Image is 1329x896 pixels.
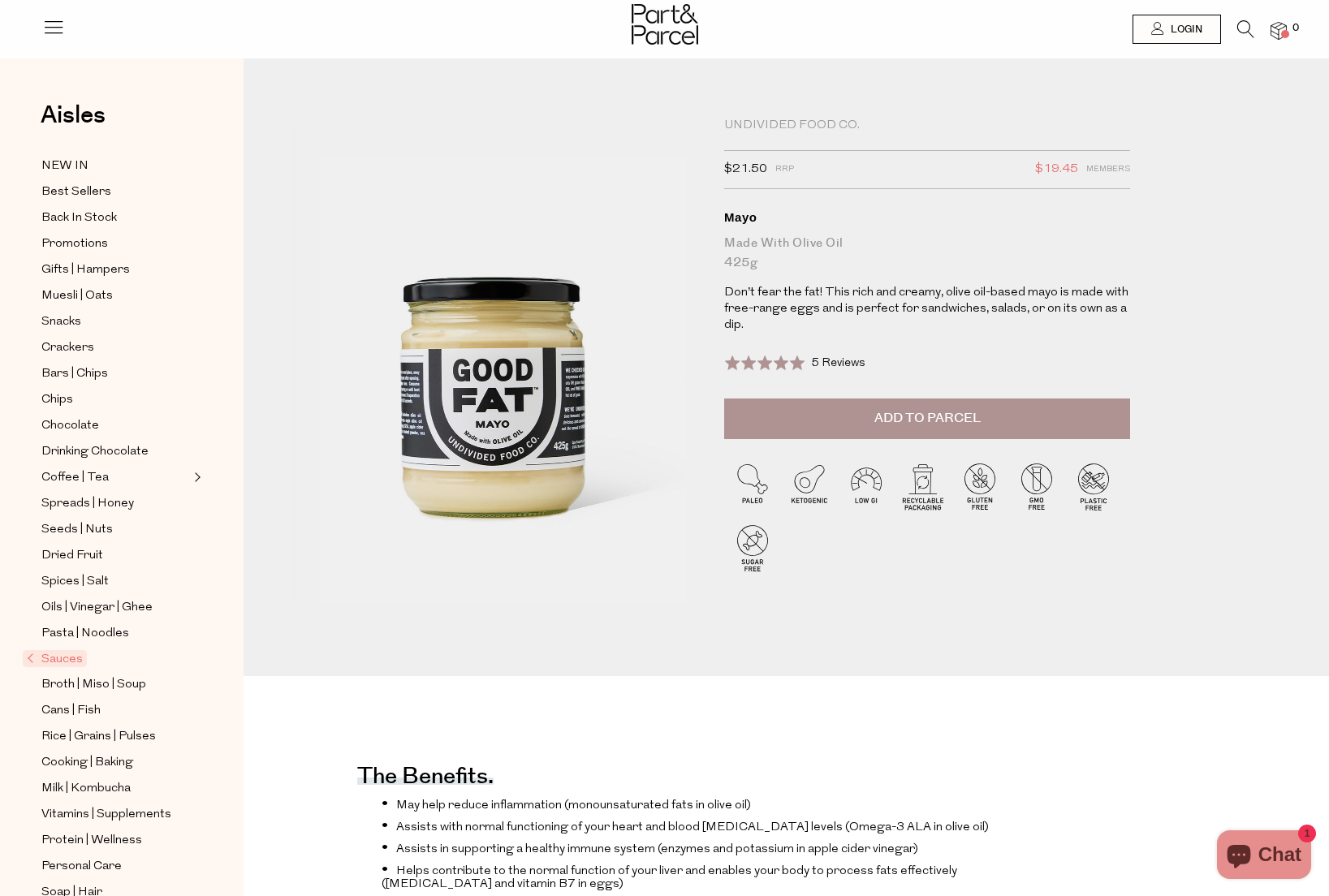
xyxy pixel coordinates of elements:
[382,796,1015,812] li: May help reduce inflammation (monounsaturated fats in olive oil)
[1167,23,1202,37] span: Login
[41,97,106,133] span: Aisles
[41,442,149,462] span: Drinking Chocolate
[41,183,111,202] span: Best Sellers
[41,624,129,644] span: Pasta | Noodles
[41,779,131,799] span: Milk | Kombucha
[41,545,189,566] a: Dried Fruit
[41,546,103,566] span: Dried Fruit
[724,458,781,515] img: P_P-ICONS-Live_Bec_V11_Paleo.svg
[951,458,1008,515] img: P_P-ICONS-Live_Bec_V11_Gluten_Free.svg
[41,752,189,773] a: Cooking | Baking
[41,260,189,280] a: Gifts | Hampers
[1008,458,1065,515] img: P_P-ICONS-Live_Bec_V11_GMO_Free.svg
[41,468,109,488] span: Coffee | Tea
[190,467,201,487] button: Expand/Collapse Coffee | Tea
[838,458,895,515] img: P_P-ICONS-Live_Bec_V11_Low_Gi.svg
[41,416,189,436] a: Chocolate
[41,778,189,799] a: Milk | Kombucha
[357,773,494,785] h4: The benefits.
[27,649,189,669] a: Sauces
[724,159,767,180] span: $21.50
[41,312,81,332] span: Snacks
[382,818,1015,834] li: Assists with normal functioning of your heart and blood [MEDICAL_DATA] levels (Omega-3 ALA in oli...
[41,675,146,695] span: Broth | Miso | Soup
[41,261,130,280] span: Gifts | Hampers
[41,416,99,436] span: Chocolate
[895,458,951,515] img: P_P-ICONS-Live_Bec_V11_Recyclable_Packaging.svg
[724,285,1130,334] p: Don’t fear the fat! This rich and creamy, olive oil-based mayo is made with free-range eggs and i...
[41,726,189,747] a: Rice | Grains | Pulses
[41,856,189,877] a: Personal Care
[41,338,94,358] span: Crackers
[41,597,189,618] a: Oils | Vinegar | Ghee
[41,519,189,540] a: Seeds | Nuts
[41,364,189,384] a: Bars | Chips
[41,805,171,825] span: Vitamins | Supplements
[41,623,189,644] a: Pasta | Noodles
[292,123,700,604] img: Mayo
[41,830,189,851] a: Protein | Wellness
[724,234,1130,273] div: Made with Olive Oil 425g
[724,118,1130,134] div: Undivided Food Co.
[41,182,189,202] a: Best Sellers
[1065,458,1122,515] img: P_P-ICONS-Live_Bec_V11_Plastic_Free.svg
[41,700,189,721] a: Cans | Fish
[41,390,189,410] a: Chips
[1288,21,1303,36] span: 0
[41,494,134,514] span: Spreads | Honey
[41,157,88,176] span: NEW IN
[41,209,117,228] span: Back In Stock
[41,571,189,592] a: Spices | Salt
[41,831,142,851] span: Protein | Wellness
[775,159,794,180] span: RRP
[41,156,189,176] a: NEW IN
[1212,830,1316,883] inbox-online-store-chat: Shopify online store chat
[41,701,101,721] span: Cans | Fish
[724,519,781,576] img: P_P-ICONS-Live_Bec_V11_Sugar_Free.svg
[41,286,113,306] span: Muesli | Oats
[41,103,106,144] a: Aisles
[724,398,1130,439] button: Add to Parcel
[41,312,189,332] a: Snacks
[1133,15,1221,44] a: Login
[41,442,189,462] a: Drinking Chocolate
[41,598,153,618] span: Oils | Vinegar | Ghee
[41,674,189,695] a: Broth | Miso | Soup
[811,357,865,369] span: 5 Reviews
[41,753,133,773] span: Cooking | Baking
[724,209,1130,226] div: Mayo
[41,390,73,410] span: Chips
[41,467,189,488] a: Coffee | Tea
[23,650,87,667] span: Sauces
[382,862,1015,890] li: Helps contribute to the normal function of your liver and enables your body to process fats effec...
[874,409,981,428] span: Add to Parcel
[41,235,108,254] span: Promotions
[1086,159,1130,180] span: Members
[41,286,189,306] a: Muesli | Oats
[41,208,189,228] a: Back In Stock
[41,338,189,358] a: Crackers
[1035,159,1078,180] span: $19.45
[41,857,122,877] span: Personal Care
[1271,22,1287,39] a: 0
[41,364,108,384] span: Bars | Chips
[781,458,838,515] img: P_P-ICONS-Live_Bec_V11_Ketogenic.svg
[41,572,109,592] span: Spices | Salt
[41,804,189,825] a: Vitamins | Supplements
[41,234,189,254] a: Promotions
[632,4,698,45] img: Part&Parcel
[41,493,189,514] a: Spreads | Honey
[41,520,113,540] span: Seeds | Nuts
[41,727,156,747] span: Rice | Grains | Pulses
[382,840,1015,856] li: Assists in supporting a healthy immune system (enzymes and potassium in apple cider vinegar)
